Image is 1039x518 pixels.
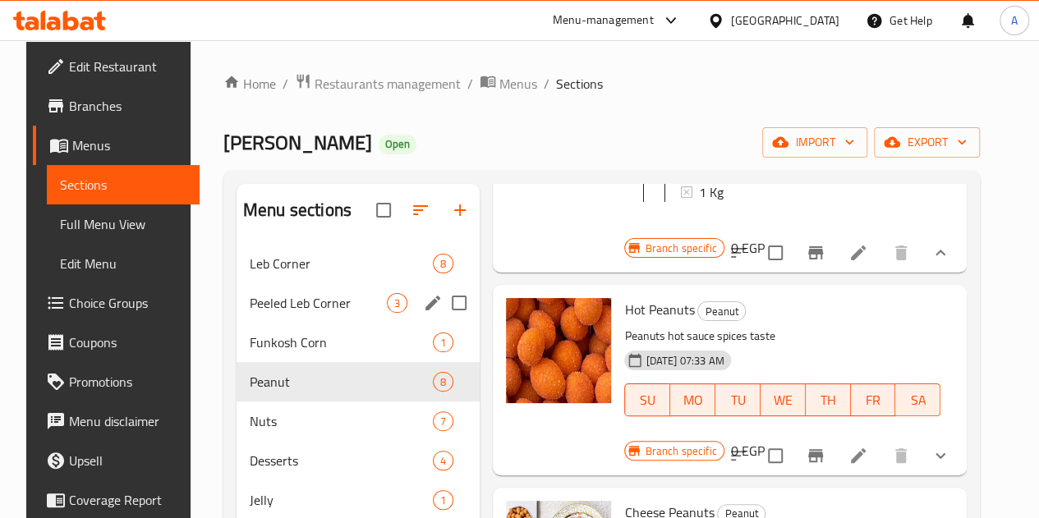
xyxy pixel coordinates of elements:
[223,124,372,161] span: [PERSON_NAME]
[69,96,186,116] span: Branches
[556,74,603,94] span: Sections
[699,182,724,202] span: 1 Kg
[47,204,200,244] a: Full Menu View
[506,298,611,403] img: Hot Peanuts
[715,383,761,416] button: TU
[931,446,950,465] svg: Show Choices
[1011,11,1018,30] span: A
[434,493,453,508] span: 1
[762,127,867,158] button: import
[250,490,433,510] span: Jelly
[553,11,654,30] div: Menu-management
[467,74,473,94] li: /
[624,297,694,322] span: Hot Peanuts
[69,411,186,431] span: Menu disclaimer
[767,388,799,412] span: WE
[719,233,758,273] button: sort-choices
[434,335,453,351] span: 1
[480,73,537,94] a: Menus
[366,193,401,227] span: Select all sections
[33,441,200,480] a: Upsell
[902,388,934,412] span: SA
[848,243,868,263] a: Edit menu item
[670,383,715,416] button: MO
[223,73,980,94] nav: breadcrumb
[881,436,921,475] button: delete
[881,233,921,273] button: delete
[677,388,709,412] span: MO
[624,383,670,416] button: SU
[315,74,461,94] span: Restaurants management
[237,401,480,441] div: Nuts7
[434,374,453,390] span: 8
[806,383,851,416] button: TH
[33,323,200,362] a: Coupons
[388,296,407,311] span: 3
[283,74,288,94] li: /
[434,453,453,469] span: 4
[69,57,186,76] span: Edit Restaurant
[851,383,896,416] button: FR
[69,332,186,352] span: Coupons
[499,74,537,94] span: Menus
[722,388,754,412] span: TU
[698,302,745,321] span: Peanut
[434,256,453,272] span: 8
[434,414,453,429] span: 7
[250,372,433,392] span: Peanut
[237,441,480,480] div: Desserts4
[223,74,276,94] a: Home
[874,127,980,158] button: export
[243,198,352,222] h2: Menu sections
[812,388,844,412] span: TH
[379,137,416,151] span: Open
[47,165,200,204] a: Sections
[250,332,433,352] span: Funkosh Corn
[848,446,868,465] a: Edit menu item
[758,438,793,473] span: Select to update
[69,372,186,392] span: Promotions
[796,436,835,475] button: Branch-specific-item
[921,436,960,475] button: show more
[60,254,186,273] span: Edit Menu
[719,436,758,475] button: sort-choices
[401,190,440,230] span: Sort sections
[33,47,200,86] a: Edit Restaurant
[69,451,186,470] span: Upsell
[33,283,200,323] a: Choice Groups
[624,326,940,346] p: Peanuts hot sauce spices taste
[33,401,200,441] a: Menu disclaimer
[250,411,433,431] span: Nuts
[295,73,461,94] a: Restaurants management
[761,383,806,416] button: WE
[237,244,480,283] div: Leb Corner8
[632,388,664,412] span: SU
[639,353,730,369] span: [DATE] 07:33 AM
[921,233,960,273] button: show more
[250,293,387,313] span: Peeled Leb Corner
[638,241,723,256] span: Branch specific
[544,74,549,94] li: /
[775,132,854,153] span: import
[47,244,200,283] a: Edit Menu
[887,132,967,153] span: export
[379,135,416,154] div: Open
[931,243,950,263] svg: Show Choices
[796,233,835,273] button: Branch-specific-item
[638,443,723,459] span: Branch specific
[60,175,186,195] span: Sections
[60,214,186,234] span: Full Menu View
[237,362,480,401] div: Peanut8
[250,451,433,470] span: Desserts
[33,86,200,126] a: Branches
[895,383,940,416] button: SA
[250,254,433,273] span: Leb Corner
[697,301,746,321] div: Peanut
[33,362,200,401] a: Promotions
[857,388,890,412] span: FR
